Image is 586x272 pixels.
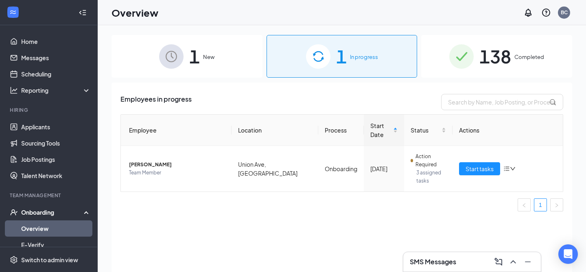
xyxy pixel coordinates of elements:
span: 1 [189,42,200,70]
span: left [522,203,527,208]
td: Onboarding [318,146,364,191]
span: Employees in progress [120,94,192,110]
th: Status [404,115,453,146]
button: left [518,198,531,211]
svg: Settings [10,256,18,264]
svg: WorkstreamLogo [9,8,17,16]
a: Sourcing Tools [21,135,91,151]
span: In progress [350,53,378,61]
span: down [510,166,516,172]
div: Reporting [21,86,91,94]
span: right [554,203,559,208]
div: [DATE] [370,164,398,173]
svg: UserCheck [10,208,18,216]
svg: ComposeMessage [494,257,503,267]
span: Start Date [370,121,391,139]
a: 1 [534,199,547,211]
td: Union Ave, [GEOGRAPHIC_DATA] [232,146,319,191]
a: Applicants [21,119,91,135]
a: Home [21,33,91,50]
svg: Notifications [523,8,533,17]
span: 138 [479,42,511,70]
th: Employee [121,115,232,146]
h3: SMS Messages [410,257,456,266]
span: 1 [336,42,347,70]
li: Next Page [550,198,563,211]
button: Start tasks [459,162,500,175]
button: right [550,198,563,211]
th: Location [232,115,319,146]
div: Onboarding [21,208,84,216]
span: Action Required [415,152,446,169]
a: Scheduling [21,66,91,82]
div: Open Intercom Messenger [558,244,578,264]
div: Switch to admin view [21,256,78,264]
svg: Collapse [79,9,87,17]
span: New [203,53,214,61]
input: Search by Name, Job Posting, or Process [441,94,563,110]
span: Status [411,126,440,135]
span: Start tasks [466,164,494,173]
svg: Analysis [10,86,18,94]
span: bars [503,165,510,172]
div: BC [561,9,568,16]
a: Messages [21,50,91,66]
svg: Minimize [523,257,533,267]
div: Hiring [10,107,89,113]
svg: QuestionInfo [541,8,551,17]
span: [PERSON_NAME] [129,161,225,169]
th: Process [318,115,364,146]
button: ChevronUp [507,255,520,268]
li: 1 [534,198,547,211]
h1: Overview [112,6,158,20]
svg: ChevronUp [508,257,518,267]
span: 3 assigned tasks [416,169,446,185]
span: Completed [514,53,544,61]
a: Overview [21,220,91,237]
a: Talent Network [21,168,91,184]
th: Actions [453,115,563,146]
div: Team Management [10,192,89,199]
span: Team Member [129,169,225,177]
a: Job Postings [21,151,91,168]
li: Previous Page [518,198,531,211]
a: E-Verify [21,237,91,253]
button: Minimize [521,255,534,268]
button: ComposeMessage [492,255,505,268]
